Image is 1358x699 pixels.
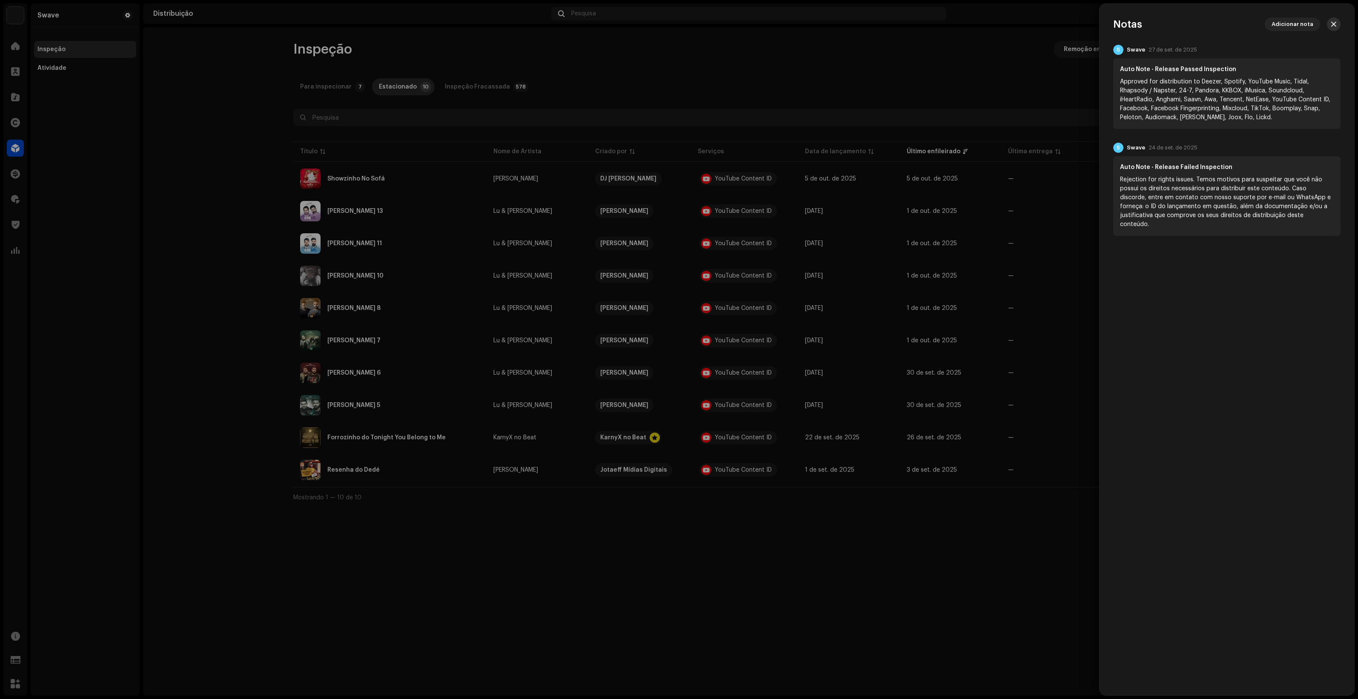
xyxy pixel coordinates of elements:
[1149,46,1197,53] div: 27 de set. de 2025
[1120,65,1334,74] div: Auto Note - Release Passed Inspection
[1113,17,1142,31] h3: Notas
[1127,144,1145,151] div: Swave
[1113,143,1123,153] div: S
[1120,175,1334,229] div: Rejection for rights issues. Temos motivos para suspeitar que você não possui os direitos necessá...
[1265,17,1320,31] button: Adicionar nota
[1113,45,1123,55] div: S
[1120,163,1334,172] div: Auto Note - Release Failed Inspection
[1127,46,1145,53] div: Swave
[1272,16,1313,33] span: Adicionar nota
[1149,144,1198,151] div: 24 de set. de 2025
[1120,77,1334,122] div: Approved for distribution to Deezer, Spotify, YouTube Music, Tidal, Rhapsody / Napster, 24-7, Pan...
